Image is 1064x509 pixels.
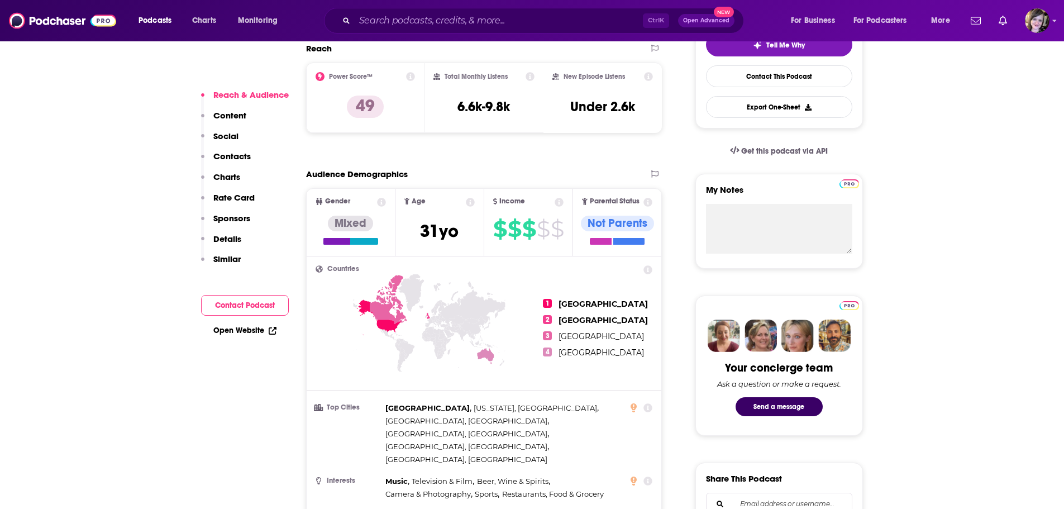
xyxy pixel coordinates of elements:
[923,12,964,30] button: open menu
[683,18,729,23] span: Open Advanced
[347,96,384,118] p: 49
[131,12,186,30] button: open menu
[201,295,289,316] button: Contact Podcast
[1025,8,1049,33] span: Logged in as IAmMBlankenship
[201,110,246,131] button: Content
[643,13,669,28] span: Ctrl K
[306,169,408,179] h2: Audience Demographics
[213,326,276,335] a: Open Website
[783,12,849,30] button: open menu
[327,265,359,273] span: Countries
[818,320,851,352] img: Jon Profile
[474,403,597,412] span: [US_STATE], [GEOGRAPHIC_DATA]
[201,192,255,213] button: Rate Card
[355,12,643,30] input: Search podcasts, credits, & more...
[474,402,599,415] span: ,
[839,178,859,188] a: Pro website
[706,65,852,87] a: Contact This Podcast
[201,213,250,234] button: Sponsors
[543,331,552,340] span: 3
[994,11,1011,30] a: Show notifications dropdown
[493,220,507,238] span: $
[736,397,823,416] button: Send a message
[385,489,471,498] span: Camera & Photography
[522,220,536,238] span: $
[543,315,552,324] span: 2
[412,475,474,488] span: ,
[385,429,547,438] span: [GEOGRAPHIC_DATA], [GEOGRAPHIC_DATA]
[385,415,549,427] span: ,
[385,488,473,501] span: ,
[445,73,508,80] h2: Total Monthly Listens
[477,475,550,488] span: ,
[543,299,552,308] span: 1
[9,10,116,31] img: Podchaser - Follow, Share and Rate Podcasts
[201,254,241,274] button: Similar
[385,455,547,464] span: [GEOGRAPHIC_DATA], [GEOGRAPHIC_DATA]
[559,348,644,358] span: [GEOGRAPHIC_DATA]
[213,254,241,264] p: Similar
[499,198,525,205] span: Income
[328,216,373,231] div: Mixed
[570,98,635,115] h3: Under 2.6k
[706,473,782,484] h3: Share This Podcast
[412,477,473,486] span: Television & Film
[551,220,564,238] span: $
[385,403,470,412] span: [GEOGRAPHIC_DATA]
[306,43,332,54] h2: Reach
[385,427,549,440] span: ,
[329,73,373,80] h2: Power Score™
[385,475,409,488] span: ,
[213,213,250,223] p: Sponsors
[201,234,241,254] button: Details
[839,301,859,310] img: Podchaser Pro
[725,361,833,375] div: Your concierge team
[502,489,604,498] span: Restaurants, Food & Grocery
[335,8,755,34] div: Search podcasts, credits, & more...
[213,110,246,121] p: Content
[853,13,907,28] span: For Podcasters
[678,14,734,27] button: Open AdvancedNew
[316,477,381,484] h3: Interests
[385,477,408,486] span: Music
[213,131,238,141] p: Social
[966,11,985,30] a: Show notifications dropdown
[230,12,292,30] button: open menu
[201,89,289,110] button: Reach & Audience
[201,151,251,172] button: Contacts
[475,488,499,501] span: ,
[238,13,278,28] span: Monitoring
[741,146,828,156] span: Get this podcast via API
[721,137,837,165] a: Get this podcast via API
[457,98,510,115] h3: 6.6k-9.8k
[325,198,350,205] span: Gender
[185,12,223,30] a: Charts
[139,13,171,28] span: Podcasts
[753,41,762,50] img: tell me why sparkle
[706,96,852,118] button: Export One-Sheet
[706,33,852,56] button: tell me why sparkleTell Me Why
[385,442,547,451] span: [GEOGRAPHIC_DATA], [GEOGRAPHIC_DATA]
[559,299,648,309] span: [GEOGRAPHIC_DATA]
[745,320,777,352] img: Barbara Profile
[717,379,841,388] div: Ask a question or make a request.
[213,89,289,100] p: Reach & Audience
[385,416,547,425] span: [GEOGRAPHIC_DATA], [GEOGRAPHIC_DATA]
[846,12,923,30] button: open menu
[316,404,381,411] h3: Top Cities
[508,220,521,238] span: $
[839,299,859,310] a: Pro website
[420,220,459,242] span: 31 yo
[385,440,549,453] span: ,
[213,192,255,203] p: Rate Card
[1025,8,1049,33] button: Show profile menu
[706,184,852,204] label: My Notes
[559,331,644,341] span: [GEOGRAPHIC_DATA]
[213,151,251,161] p: Contacts
[766,41,805,50] span: Tell Me Why
[543,348,552,356] span: 4
[581,216,654,231] div: Not Parents
[213,172,240,182] p: Charts
[1025,8,1049,33] img: User Profile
